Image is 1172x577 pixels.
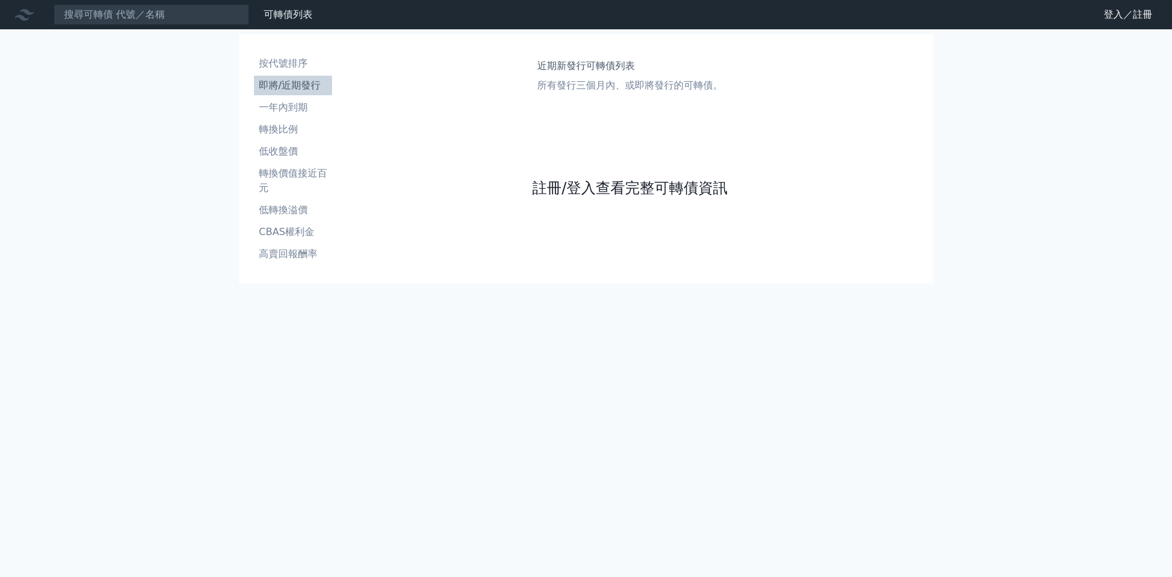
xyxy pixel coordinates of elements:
[254,54,332,73] a: 按代號排序
[254,100,332,115] li: 一年內到期
[532,178,728,198] a: 註冊/登入查看完整可轉債資訊
[254,164,332,198] a: 轉換價值接近百元
[1094,5,1162,24] a: 登入／註冊
[254,225,332,239] li: CBAS權利金
[254,222,332,242] a: CBAS權利金
[537,59,723,73] h1: 近期新發行可轉債列表
[254,144,332,159] li: 低收盤價
[537,78,723,93] p: 所有發行三個月內、或即將發行的可轉債。
[254,76,332,95] a: 即將/近期發行
[254,122,332,137] li: 轉換比例
[264,9,313,20] a: 可轉債列表
[254,142,332,161] a: 低收盤價
[54,4,249,25] input: 搜尋可轉債 代號／名稱
[254,98,332,117] a: 一年內到期
[254,78,332,93] li: 即將/近期發行
[254,244,332,264] a: 高賣回報酬率
[254,166,332,195] li: 轉換價值接近百元
[254,247,332,261] li: 高賣回報酬率
[254,200,332,220] a: 低轉換溢價
[254,56,332,71] li: 按代號排序
[254,120,332,139] a: 轉換比例
[254,203,332,217] li: 低轉換溢價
